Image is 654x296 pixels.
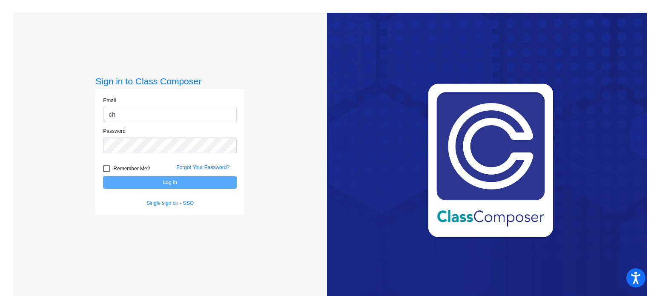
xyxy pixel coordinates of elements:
[113,164,150,174] span: Remember Me?
[95,76,244,86] h3: Sign in to Class Composer
[103,127,126,135] label: Password
[103,97,116,104] label: Email
[146,200,194,206] a: Single sign on - SSO
[176,164,229,170] a: Forgot Your Password?
[103,176,237,189] button: Log In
